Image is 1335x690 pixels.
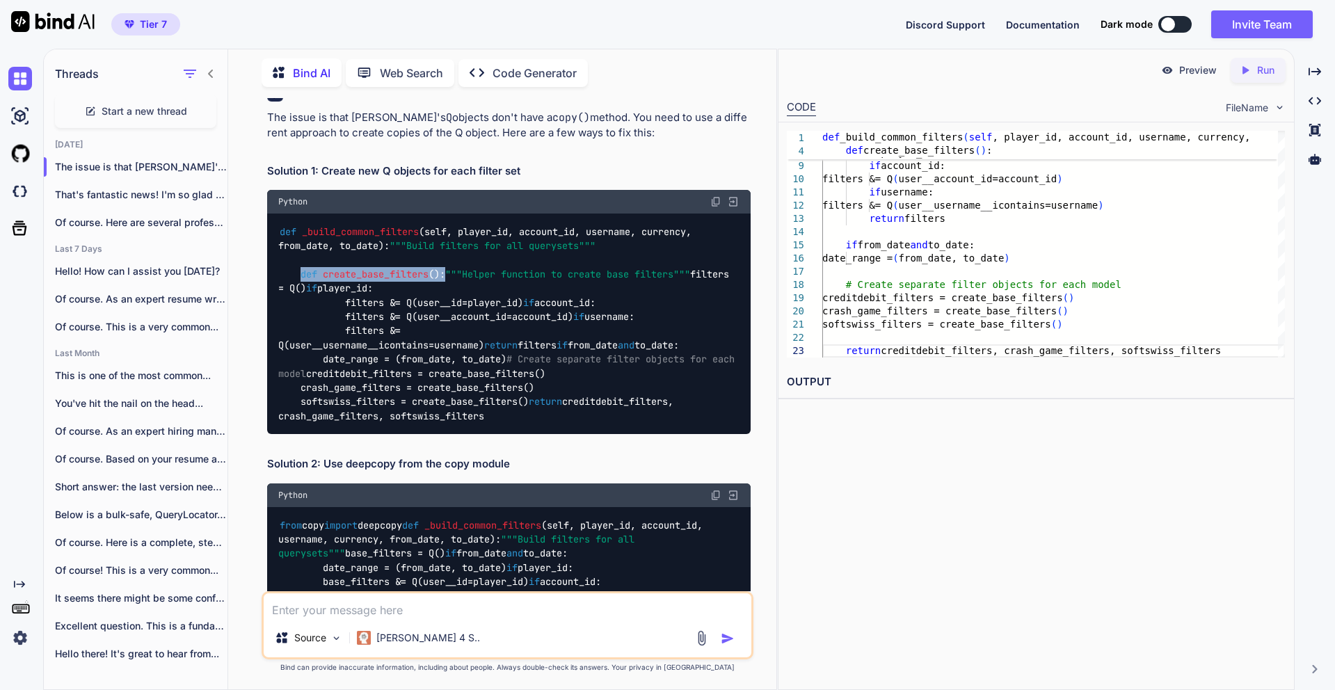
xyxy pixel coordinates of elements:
span: and [910,239,927,250]
span: def [402,519,419,531]
span: """Helper function to create base filters""" [445,268,690,280]
span: : [986,145,992,156]
p: Excellent question. This is a fundamental architectural... [55,619,227,633]
button: Invite Team [1211,10,1313,38]
span: ( [1051,319,1057,330]
span: creditdebit_filters, crash_game_filters, softswis [881,345,1168,356]
span: softswiss_filters = create_base_filters [822,319,1051,330]
span: date_range = [822,252,893,264]
span: from [280,519,302,531]
button: Discord Support [906,17,985,32]
p: Preview [1179,63,1217,77]
p: Below is a bulk-safe, QueryLocator-based Apex batch... [55,508,227,522]
p: Bind AI [293,65,330,81]
span: user__username__icontains=username [899,200,1098,211]
span: ( [893,200,898,211]
p: Of course! This is a very common... [55,563,227,577]
div: 21 [787,318,804,331]
span: ( [975,145,980,156]
span: def [846,145,863,156]
span: return [846,345,881,356]
span: filters &= Q [822,200,893,211]
h2: Last 7 Days [44,243,227,255]
p: Of course. Here are several professional... [55,216,227,230]
p: Run [1257,63,1274,77]
code: ( ): (): filters = Q() player_id: filters &= Q(user__id=player_id) account_id: filters &= Q(user_... [278,225,740,424]
span: return [484,339,518,351]
h2: Last Month [44,348,227,359]
p: Hello! How can I assist you [DATE]? [55,264,227,278]
p: It seems there might be some confusion.... [55,591,227,605]
span: if [306,282,317,295]
span: ) [1069,292,1074,303]
span: 1 [787,131,804,145]
span: and [618,339,634,351]
div: 15 [787,239,804,252]
h1: Threads [55,65,99,82]
div: 14 [787,225,804,239]
span: player_id: [881,147,939,158]
div: 9 [787,159,804,172]
img: attachment [694,630,710,646]
span: create_base_filters [323,268,429,280]
span: ) [1057,173,1062,184]
code: copy() [552,111,590,125]
span: if [523,296,534,309]
div: 13 [787,212,804,225]
button: premiumTier 7 [111,13,180,35]
span: self, player_id, account_id, username, currency, from_date, to_date [278,225,696,252]
p: Web Search [380,65,443,81]
span: def [822,131,840,143]
span: _build_common_filters [424,519,541,531]
span: username: [881,186,934,198]
img: Bind AI [11,11,95,32]
div: 22 [787,331,804,344]
span: Start a new thread [102,104,187,118]
div: 18 [787,278,804,291]
span: import [324,519,358,531]
div: 23 [787,344,804,358]
span: def [301,268,317,280]
div: 10 [787,172,804,186]
img: copy [710,490,721,501]
span: if [869,160,881,171]
p: Of course. Based on your resume and... [55,452,227,466]
p: Code Generator [493,65,577,81]
p: Of course. As an expert hiring manager... [55,424,227,438]
h2: [DATE] [44,139,227,150]
img: copy [710,196,721,207]
p: The issue is that [PERSON_NAME]'s `Q` objects d... [55,160,227,174]
span: filters [904,213,945,224]
img: darkCloudIdeIcon [8,179,32,203]
img: Open in Browser [727,195,740,208]
p: That's fantastic news! I'm so glad to he... [55,188,227,202]
span: ) [1098,200,1103,211]
span: from_date, to_date [899,252,1005,264]
span: """Build filters for all querysets""" [278,533,640,559]
span: and [506,547,523,560]
p: This is one of the most common... [55,369,227,383]
img: preview [1161,64,1174,77]
span: crash_game_filters = create_base_filters [822,305,1057,316]
span: create_base_filters [863,145,975,156]
p: Source [294,631,326,645]
span: if [529,576,540,588]
span: if [445,547,456,560]
h2: OUTPUT [778,366,1294,399]
img: Pick Models [330,632,342,644]
span: ( [1063,292,1069,303]
span: def [280,225,296,238]
span: return [869,213,904,224]
img: ai-studio [8,104,32,128]
span: Documentation [1006,19,1080,31]
p: Of course. This is a very common... [55,320,227,334]
p: Bind can provide inaccurate information, including about people. Always double-check its answers.... [262,662,753,673]
img: Open in Browser [727,489,740,502]
span: _build_common_filters [302,225,419,238]
img: chevron down [1274,102,1286,113]
span: to_date: [928,239,975,250]
span: , player_id, account_id, username, currency, [993,131,1251,143]
span: ( [893,173,898,184]
div: CODE [787,99,816,116]
span: if [869,186,881,198]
